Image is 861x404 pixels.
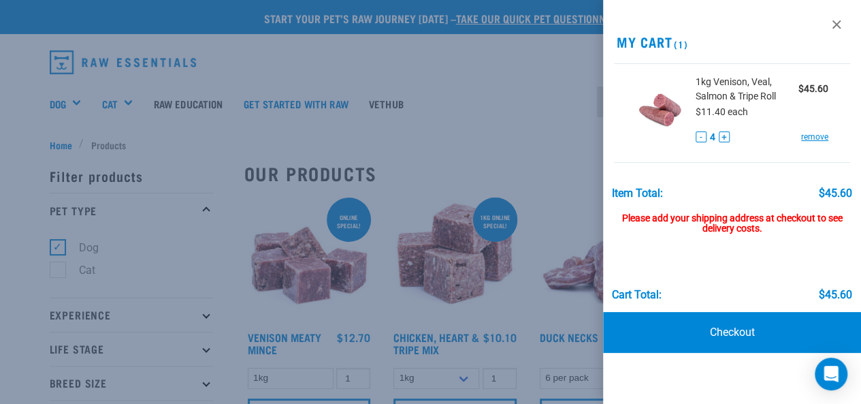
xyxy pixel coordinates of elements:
[818,289,851,301] div: $45.60
[695,131,706,142] button: -
[612,200,851,235] div: Please add your shipping address at checkout to see delivery costs.
[818,187,851,200] div: $45.60
[695,75,798,104] span: 1kg Venison, Veal, Salmon & Tripe Roll
[718,131,729,142] button: +
[672,42,687,46] span: (1)
[801,131,828,143] a: remove
[612,289,662,301] div: Cart total:
[815,358,847,390] div: Open Intercom Messenger
[636,75,685,145] img: Venison, Veal, Salmon & Tripe Roll
[612,187,663,200] div: Item Total:
[709,130,715,144] span: 4
[695,106,747,117] span: $11.40 each
[798,83,828,94] strong: $45.60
